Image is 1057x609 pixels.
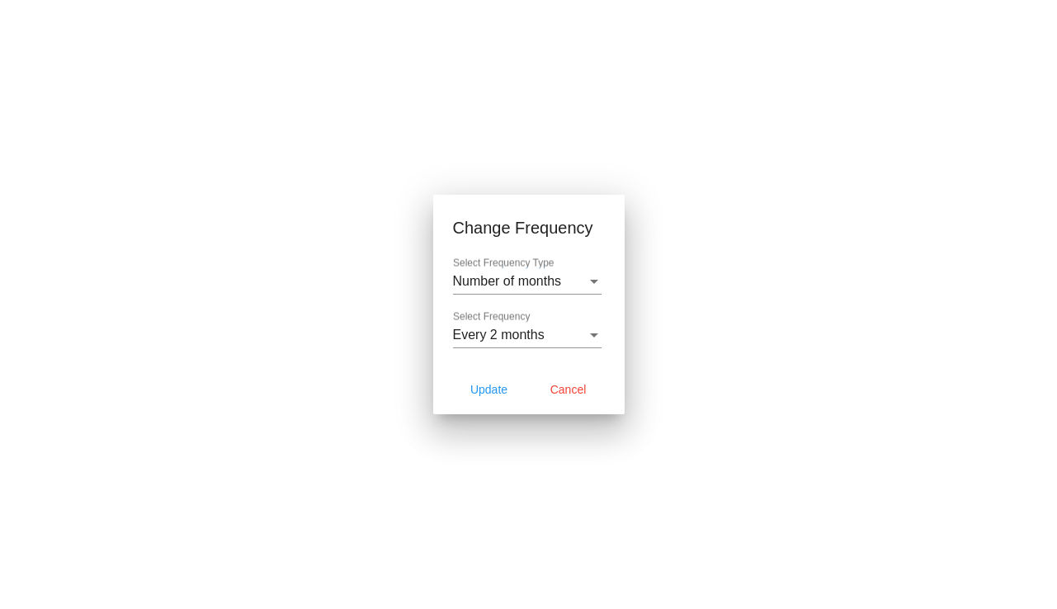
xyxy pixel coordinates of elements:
[550,383,587,396] span: Cancel
[453,274,602,289] mat-select: Select Frequency Type
[532,375,605,404] button: Cancel
[453,274,562,288] span: Number of months
[453,375,526,404] button: Update
[453,328,602,342] mat-select: Select Frequency
[453,215,605,241] h1: Change Frequency
[470,383,507,396] span: Update
[453,328,545,342] span: Every 2 months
